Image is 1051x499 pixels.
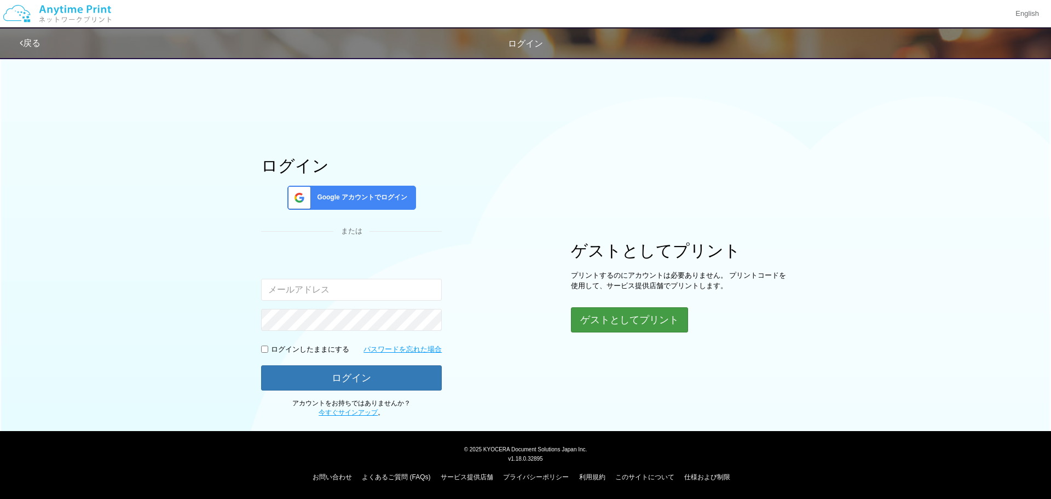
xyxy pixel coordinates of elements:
span: © 2025 KYOCERA Document Solutions Japan Inc. [464,445,587,452]
h1: ログイン [261,157,442,175]
a: 今すぐサインアップ [319,409,378,416]
a: お問い合わせ [313,473,352,481]
button: ゲストとしてプリント [571,307,688,332]
div: または [261,226,442,237]
span: v1.18.0.32895 [508,455,542,462]
h1: ゲストとしてプリント [571,242,790,260]
a: このサイトについて [615,473,674,481]
button: ログイン [261,365,442,391]
span: 。 [319,409,384,416]
span: ログイン [508,39,543,48]
a: 仕様および制限 [684,473,730,481]
input: メールアドレス [261,279,442,301]
a: サービス提供店舗 [441,473,493,481]
a: プライバシーポリシー [503,473,569,481]
a: よくあるご質問 (FAQs) [362,473,430,481]
p: アカウントをお持ちではありませんか？ [261,399,442,417]
a: 戻る [20,38,41,48]
span: Google アカウントでログイン [313,193,407,202]
p: プリントするのにアカウントは必要ありません。 プリントコードを使用して、サービス提供店舗でプリントします。 [571,271,790,291]
a: 利用規約 [579,473,605,481]
a: パスワードを忘れた場合 [363,345,442,355]
p: ログインしたままにする [271,345,349,355]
